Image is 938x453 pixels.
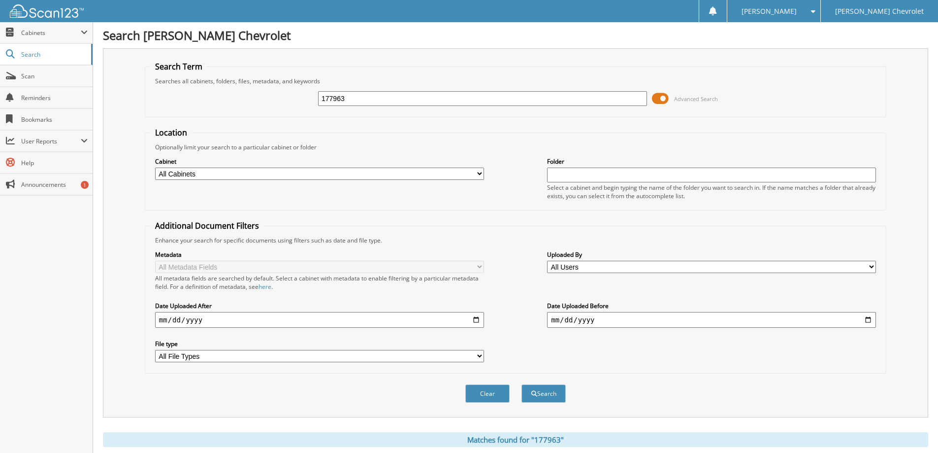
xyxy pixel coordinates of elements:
[155,340,484,348] label: File type
[21,180,88,189] span: Announcements
[103,432,928,447] div: Matches found for "177963"
[155,250,484,259] label: Metadata
[150,77,881,85] div: Searches all cabinets, folders, files, metadata, and keywords
[547,250,876,259] label: Uploaded By
[103,27,928,43] h1: Search [PERSON_NAME] Chevrolet
[155,312,484,328] input: start
[465,384,510,403] button: Clear
[21,94,88,102] span: Reminders
[742,8,797,14] span: [PERSON_NAME]
[547,302,876,310] label: Date Uploaded Before
[150,143,881,151] div: Optionally limit your search to a particular cabinet or folder
[155,274,484,291] div: All metadata fields are searched by default. Select a cabinet with metadata to enable filtering b...
[10,4,84,18] img: scan123-logo-white.svg
[150,236,881,244] div: Enhance your search for specific documents using filters such as date and file type.
[835,8,924,14] span: [PERSON_NAME] Chevrolet
[547,312,876,328] input: end
[521,384,566,403] button: Search
[674,95,718,103] span: Advanced Search
[155,302,484,310] label: Date Uploaded After
[21,137,81,145] span: User Reports
[155,157,484,166] label: Cabinet
[150,220,264,231] legend: Additional Document Filters
[21,50,86,59] span: Search
[547,157,876,166] label: Folder
[21,72,88,80] span: Scan
[259,282,271,291] a: here
[150,127,192,138] legend: Location
[21,159,88,167] span: Help
[547,183,876,200] div: Select a cabinet and begin typing the name of the folder you want to search in. If the name match...
[81,181,89,189] div: 1
[21,115,88,124] span: Bookmarks
[21,29,81,37] span: Cabinets
[150,61,207,72] legend: Search Term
